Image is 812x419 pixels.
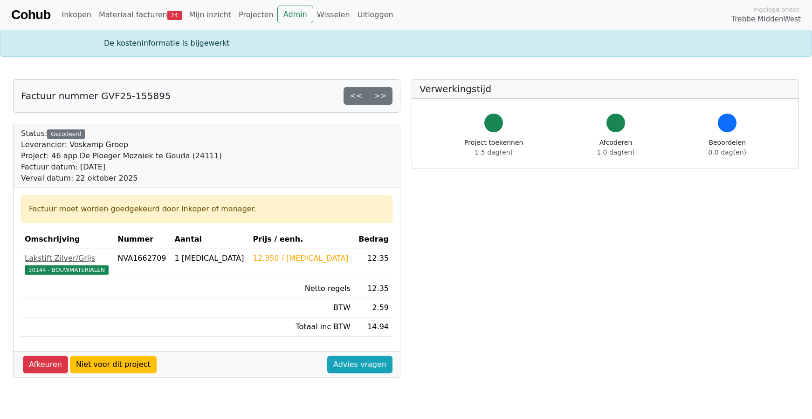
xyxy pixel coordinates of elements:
[249,318,354,337] td: Totaal inc BTW
[354,249,392,279] td: 12.35
[354,318,392,337] td: 14.94
[186,6,235,24] a: Mijn inzicht
[354,279,392,298] td: 12.35
[23,356,68,373] a: Afkeuren
[114,249,171,279] td: NVA1662709
[21,162,222,173] div: Factuur datum: [DATE]
[249,279,354,298] td: Netto regels
[464,138,523,157] div: Project toekennen
[249,298,354,318] td: BTW
[25,265,109,275] span: 30144 - BOUWMATERIALEN
[235,6,277,24] a: Projecten
[731,14,801,25] span: Trebbe MiddenWest
[354,6,397,24] a: Uitloggen
[327,356,392,373] a: Advies vragen
[21,150,222,162] div: Project: 46 app De Ploeger Mozaiek te Gouda (24111)
[25,253,110,264] div: Lakstift Zilver/Grijs
[114,230,171,249] th: Nummer
[95,6,186,24] a: Materiaal facturen24
[420,83,791,95] h5: Verwerkingstijd
[753,5,801,14] span: Ingelogd onder:
[597,149,634,156] span: 1.0 dag(en)
[29,203,385,215] div: Factuur moet worden goedgekeurd door inkoper of manager.
[249,230,354,249] th: Prijs / eenh.
[98,38,714,49] div: De kosteninformatie is bijgewerkt
[175,253,246,264] div: 1 [MEDICAL_DATA]
[368,87,392,105] a: >>
[253,253,351,264] div: 12.350 / [MEDICAL_DATA]
[21,90,171,101] h5: Factuur nummer GVF25-155895
[597,138,634,157] div: Afcoderen
[167,11,182,20] span: 24
[171,230,249,249] th: Aantal
[313,6,354,24] a: Wisselen
[344,87,368,105] a: <<
[21,128,222,184] div: Status:
[25,253,110,275] a: Lakstift Zilver/Grijs30144 - BOUWMATERIALEN
[58,6,95,24] a: Inkopen
[21,230,114,249] th: Omschrijving
[70,356,157,373] a: Niet voor dit project
[21,139,222,150] div: Leverancier: Voskamp Groep
[709,149,746,156] span: 0.0 dag(en)
[475,149,513,156] span: 1.5 dag(en)
[354,298,392,318] td: 2.59
[277,6,313,23] a: Admin
[11,4,50,26] a: Cohub
[47,129,85,139] div: Gecodeerd
[709,138,746,157] div: Beoordelen
[21,173,222,184] div: Verval datum: 22 oktober 2025
[354,230,392,249] th: Bedrag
